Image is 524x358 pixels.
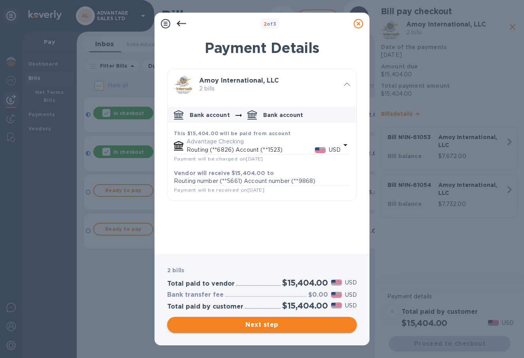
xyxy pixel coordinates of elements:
[167,40,357,56] h1: Payment Details
[199,77,279,84] b: Amoy International, LLC
[264,21,277,27] b: of 3
[168,69,356,101] div: Amoy International, LLC 2 bills
[263,111,303,119] p: Bank account
[308,291,328,299] h3: $0.00
[199,85,337,93] p: 2 bills
[345,291,357,299] p: USD
[174,156,263,162] span: Payment will be charged on [DATE]
[282,278,328,288] h2: $15,404.00
[190,111,230,119] p: Bank account
[173,320,351,330] span: Next step
[174,187,264,193] span: Payment will be received on [DATE]
[174,177,350,185] p: Routing number (**5661) Account number (**9868)
[282,301,328,311] h2: $15,404.00
[167,317,357,333] button: Next step
[331,292,342,298] img: USD
[167,291,224,299] h3: Bank transfer fee
[345,301,357,310] p: USD
[187,138,341,146] p: Advantage Checking
[167,280,235,288] h3: Total paid to vendor
[167,303,243,311] h3: Total paid by customer
[315,147,326,153] img: USD
[168,104,356,200] div: default-method
[345,279,357,287] p: USD
[167,267,184,273] b: 2 bills
[329,146,341,154] p: USD
[331,280,342,285] img: USD
[187,146,315,154] p: Routing (**6826) Account (**1523)
[331,303,342,308] img: USD
[174,170,274,176] b: Vendor will receive $15,404.00 to
[174,130,290,136] b: This $15,404.00 will be paid from account
[264,21,267,27] span: 2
